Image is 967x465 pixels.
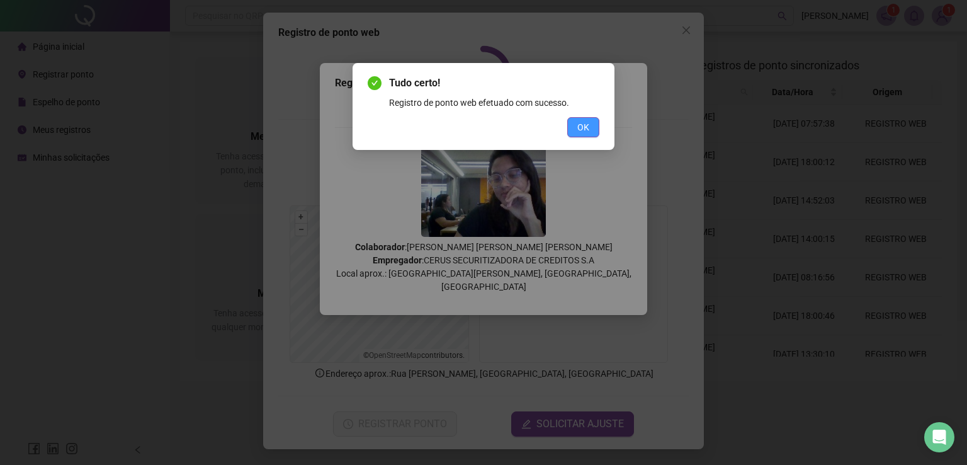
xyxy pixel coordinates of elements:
[577,120,589,134] span: OK
[567,117,599,137] button: OK
[389,76,599,91] span: Tudo certo!
[924,422,954,452] div: Open Intercom Messenger
[389,96,599,110] div: Registro de ponto web efetuado com sucesso.
[368,76,382,90] span: check-circle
